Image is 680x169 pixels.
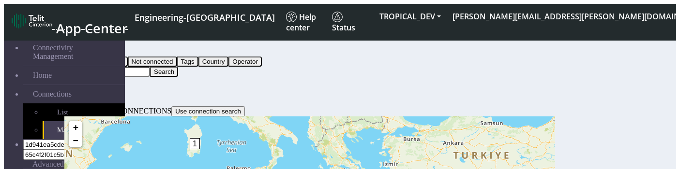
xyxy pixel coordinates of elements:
a: Status [328,8,374,37]
button: Use connection search [171,106,245,116]
button: Tags [177,56,198,67]
a: Zoom out [69,134,82,147]
button: Not connected [128,56,177,67]
a: Map [43,121,125,139]
a: Home [23,66,125,84]
a: Zoom in [69,121,82,134]
div: fitlers menu [64,84,555,93]
div: 1 [190,138,199,167]
button: Country [198,56,229,67]
button: TROPICAL_DEV [374,8,447,25]
span: Engineering-[GEOGRAPHIC_DATA] [135,12,275,23]
button: Search [150,67,178,77]
span: Status [332,12,355,33]
img: status.svg [332,12,343,22]
a: Your current platform instance [134,8,274,26]
span: Map [57,126,70,134]
a: Connections [23,85,125,103]
a: App Center [12,11,126,34]
a: Help center [282,8,328,37]
span: List [57,108,68,116]
span: App Center [56,19,128,37]
span: 1 [190,138,200,149]
span: Connections [33,90,72,99]
img: knowledge.svg [286,12,297,22]
a: List [43,103,125,121]
img: logo-telit-cinterion-gw-new.png [12,13,52,28]
a: Connectivity Management [23,39,125,66]
div: LOCATION OF CONNECTIONS [64,106,555,116]
span: Advanced Features [32,160,92,169]
span: Help center [286,12,316,33]
button: Operator [228,56,262,67]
